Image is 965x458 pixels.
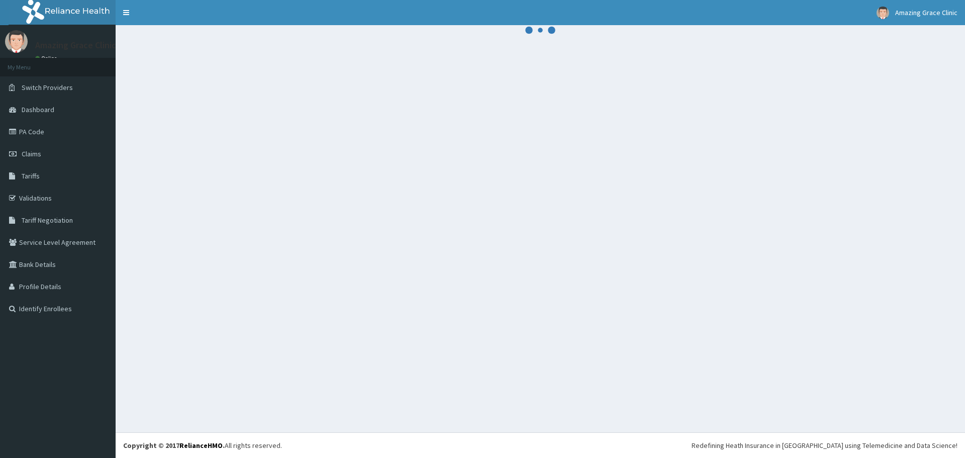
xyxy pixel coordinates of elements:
[5,30,28,53] img: User Image
[877,7,889,19] img: User Image
[123,441,225,450] strong: Copyright © 2017 .
[22,216,73,225] span: Tariff Negotiation
[22,105,54,114] span: Dashboard
[22,149,41,158] span: Claims
[895,8,957,17] span: Amazing Grace Clinic
[22,83,73,92] span: Switch Providers
[35,55,59,62] a: Online
[35,41,116,50] p: Amazing Grace Clinic
[116,432,965,458] footer: All rights reserved.
[525,15,555,45] svg: audio-loading
[179,441,223,450] a: RelianceHMO
[22,171,40,180] span: Tariffs
[692,440,957,450] div: Redefining Heath Insurance in [GEOGRAPHIC_DATA] using Telemedicine and Data Science!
